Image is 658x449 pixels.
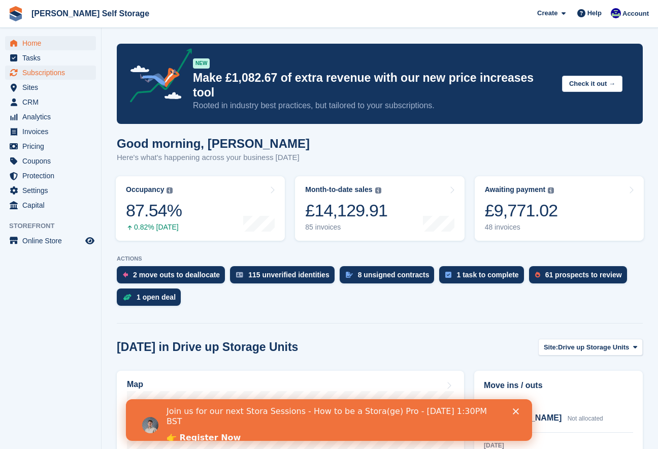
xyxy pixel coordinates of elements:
img: price-adjustments-announcement-icon-8257ccfd72463d97f412b2fc003d46551f7dbcb40ab6d574587a9cd5c0d94... [121,48,192,106]
img: icon-info-grey-7440780725fd019a000dd9b08b2336e03edf1995a4989e88bcd33f0948082b44.svg [167,187,173,194]
div: 1 open deal [137,293,176,301]
h2: Map [127,380,143,389]
img: icon-info-grey-7440780725fd019a000dd9b08b2336e03edf1995a4989e88bcd33f0948082b44.svg [548,187,554,194]
span: Settings [22,183,83,198]
span: Tasks [22,51,83,65]
a: 115 unverified identities [230,266,340,288]
img: Justin Farthing [611,8,621,18]
span: Account [622,9,649,19]
a: 8 unsigned contracts [340,266,440,288]
img: stora-icon-8386f47178a22dfd0bd8f6a31ec36ba5ce8667c1dd55bd0f319d3a0aa187defe.svg [8,6,23,21]
a: Awaiting payment £9,771.02 48 invoices [475,176,644,241]
a: menu [5,124,96,139]
a: menu [5,198,96,212]
a: menu [5,95,96,109]
a: 61 prospects to review [529,266,632,288]
iframe: Intercom live chat banner [126,399,532,441]
span: Protection [22,169,83,183]
span: Capital [22,198,83,212]
h1: Good morning, [PERSON_NAME] [117,137,310,150]
div: 87.54% [126,200,182,221]
div: Close [387,9,397,15]
div: 61 prospects to review [545,271,622,279]
h2: Move ins / outs [484,379,633,392]
p: Rooted in industry best practices, but tailored to your subscriptions. [193,100,554,111]
img: icon-info-grey-7440780725fd019a000dd9b08b2336e03edf1995a4989e88bcd33f0948082b44.svg [375,187,381,194]
a: menu [5,51,96,65]
div: NEW [193,58,210,69]
p: ACTIONS [117,255,643,262]
div: 8 unsigned contracts [358,271,430,279]
span: Site: [544,342,558,352]
div: Awaiting payment [485,185,546,194]
a: 1 task to complete [439,266,529,288]
span: Sites [22,80,83,94]
span: Invoices [22,124,83,139]
a: Month-to-date sales £14,129.91 85 invoices [295,176,464,241]
span: CRM [22,95,83,109]
div: £14,129.91 [305,200,387,221]
a: menu [5,66,96,80]
button: Site: Drive up Storage Units [538,339,643,356]
div: £9,771.02 [485,200,558,221]
div: 0.82% [DATE] [126,223,182,232]
a: menu [5,36,96,50]
span: Coupons [22,154,83,168]
img: deal-1b604bf984904fb50ccaf53a9ad4b4a5d6e5aea283cecdc64d6e3604feb123c2.svg [123,294,131,301]
span: Create [537,8,557,18]
a: menu [5,183,96,198]
a: menu [5,110,96,124]
a: menu [5,169,96,183]
span: Not allocated [568,415,603,422]
a: Preview store [84,235,96,247]
img: move_outs_to_deallocate_icon-f764333ba52eb49d3ac5e1228854f67142a1ed5810a6f6cc68b1a99e826820c5.svg [123,272,128,278]
a: menu [5,234,96,248]
img: prospect-51fa495bee0391a8d652442698ab0144808aea92771e9ea1ae160a38d050c398.svg [535,272,540,278]
a: menu [5,139,96,153]
img: contract_signature_icon-13c848040528278c33f63329250d36e43548de30e8caae1d1a13099fd9432cc5.svg [346,272,353,278]
div: Occupancy [126,185,164,194]
span: Subscriptions [22,66,83,80]
span: Help [587,8,602,18]
div: Month-to-date sales [305,185,372,194]
div: 85 invoices [305,223,387,232]
button: Check it out → [562,76,622,92]
img: verify_identity-adf6edd0f0f0b5bbfe63781bf79b02c33cf7c696d77639b501bdc392416b5a36.svg [236,272,243,278]
p: Make £1,082.67 of extra revenue with our new price increases tool [193,71,554,100]
a: menu [5,154,96,168]
a: Occupancy 87.54% 0.82% [DATE] [116,176,285,241]
span: Drive up Storage Units [558,342,629,352]
div: 115 unverified identities [248,271,330,279]
div: 2 move outs to deallocate [133,271,220,279]
a: menu [5,80,96,94]
span: Analytics [22,110,83,124]
a: [PERSON_NAME] Self Storage [27,5,153,22]
h2: [DATE] in Drive up Storage Units [117,340,298,354]
a: 1 open deal [117,288,186,311]
span: Online Store [22,234,83,248]
span: Pricing [22,139,83,153]
div: 48 invoices [485,223,558,232]
p: Here's what's happening across your business [DATE] [117,152,310,164]
div: 1 task to complete [456,271,518,279]
span: Storefront [9,221,101,231]
a: 👉 Register Now [41,34,115,45]
div: [DATE] [484,398,633,407]
img: task-75834270c22a3079a89374b754ae025e5fb1db73e45f91037f5363f120a921f8.svg [445,272,451,278]
a: 2 move outs to deallocate [117,266,230,288]
a: [PERSON_NAME] Not allocated [484,412,603,425]
span: Home [22,36,83,50]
